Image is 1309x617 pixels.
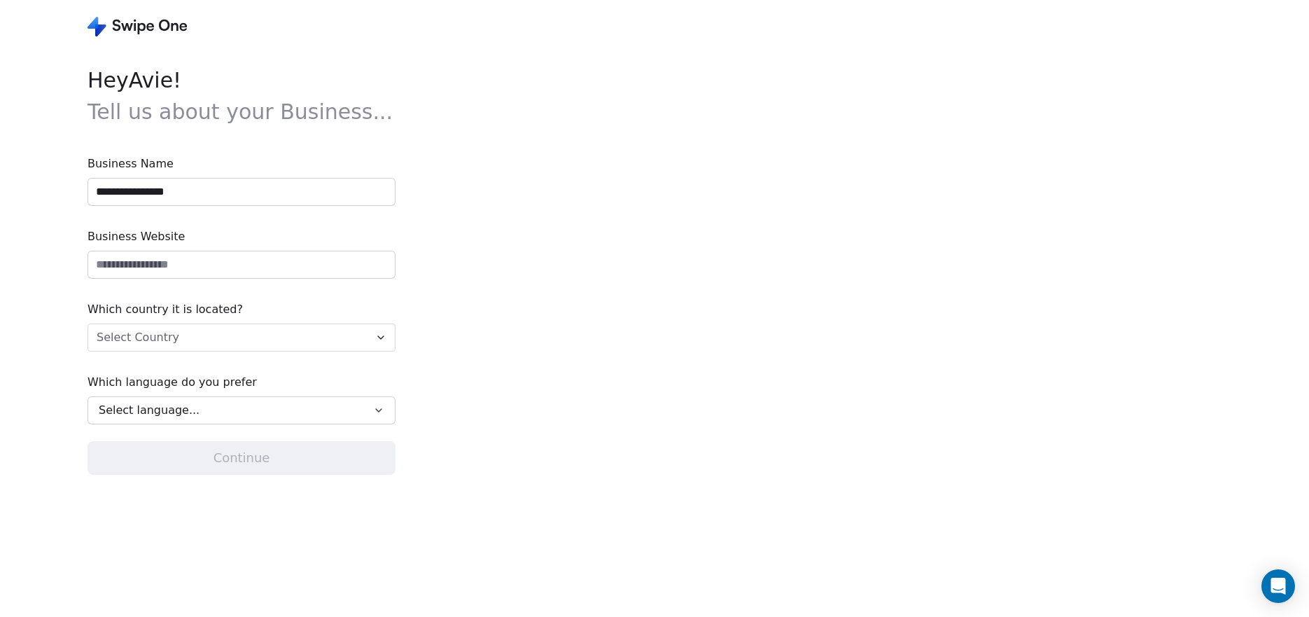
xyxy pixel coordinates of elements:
[1261,569,1295,603] div: Open Intercom Messenger
[87,441,395,475] button: Continue
[87,155,395,172] span: Business Name
[97,329,179,346] span: Select Country
[87,64,395,127] span: Hey Avie !
[87,228,395,245] span: Business Website
[99,402,199,419] span: Select language...
[87,301,395,318] span: Which country it is located?
[87,374,395,391] span: Which language do you prefer
[87,99,393,124] span: Tell us about your Business...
